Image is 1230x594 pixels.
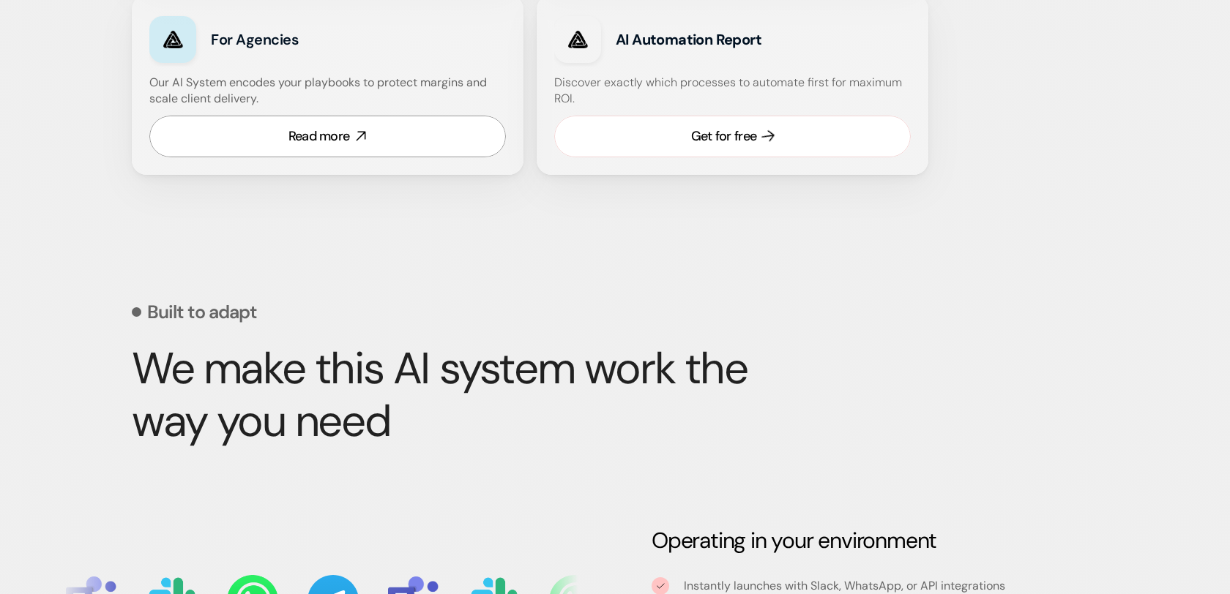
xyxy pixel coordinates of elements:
[132,339,757,450] strong: We make this AI system work the way you need
[147,303,257,321] p: Built to adapt
[691,127,756,146] div: Get for free
[149,75,506,108] h4: Our AI System encodes your playbooks to protect margins and scale client delivery.
[684,578,1171,594] p: Instantly launches with Slack, WhatsApp, or API integrations
[652,526,1171,555] h3: Operating in your environment
[554,116,911,157] a: Get for free
[656,582,665,590] img: tick icon
[149,116,506,157] a: Read more
[554,75,911,108] h4: Discover exactly which processes to automate first for maximum ROI.
[288,127,350,146] div: Read more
